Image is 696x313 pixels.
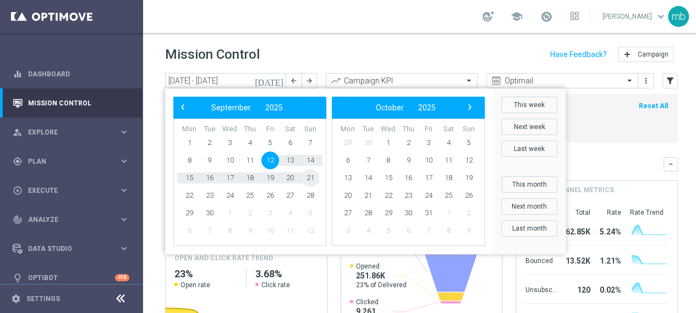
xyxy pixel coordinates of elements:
span: 23 [399,187,417,204]
span: 5 [379,222,397,239]
span: 12 [460,152,478,169]
span: September [211,103,251,112]
span: 24 [221,187,238,204]
span: 11 [440,152,457,169]
div: Total [561,208,590,217]
div: Explore [13,127,119,137]
th: weekday [338,125,358,134]
span: keyboard_arrow_down [655,10,667,23]
div: Plan [13,156,119,166]
th: weekday [200,125,220,134]
button: person_search Explore keyboard_arrow_right [12,128,130,137]
div: Rate Trend [629,208,668,217]
div: Bounced [525,251,557,269]
div: 1.21% [594,251,621,269]
th: weekday [300,125,320,134]
i: preview [491,75,502,86]
button: more_vert [640,74,651,87]
button: 2025 [258,100,290,115]
span: 26 [460,187,478,204]
span: 4 [359,222,377,239]
span: 8 [379,152,397,169]
span: 6 [399,222,417,239]
span: 11 [281,222,299,239]
h4: OPEN AND CLICK RATE TREND [174,253,273,263]
span: 9 [460,222,478,239]
button: Mission Control [12,99,130,108]
span: 23% of Delivered [356,281,407,289]
span: 19 [460,169,478,187]
span: October [376,103,404,112]
span: 15 [180,169,198,187]
button: Next month [501,198,557,215]
div: 62.85K [561,222,590,239]
span: 2 [399,134,417,152]
span: 5 [261,134,279,152]
span: 15 [379,169,397,187]
bs-daterangepicker-container: calendar [165,88,566,254]
div: 0.02% [594,280,621,298]
th: weekday [418,125,439,134]
div: lightbulb Optibot +10 [12,273,130,282]
th: weekday [280,125,300,134]
span: 10 [221,152,238,169]
div: Data Studio [13,244,119,254]
span: 11 [241,152,259,169]
span: 28 [359,204,377,222]
span: 18 [440,169,457,187]
span: 17 [221,169,238,187]
span: 9 [399,152,417,169]
button: equalizer Dashboard [12,70,130,79]
i: filter_alt [665,76,675,86]
button: › [462,100,476,115]
button: October [369,100,411,115]
span: 3 [420,134,437,152]
div: Unsubscribed [525,280,557,298]
bs-datepicker-navigation-view: ​ ​ ​ [176,100,318,115]
th: weekday [378,125,398,134]
input: Select date range [165,73,286,88]
span: 18 [241,169,259,187]
i: track_changes [13,215,23,225]
button: Data Studio keyboard_arrow_right [12,244,130,253]
ng-select: Optimail [486,73,638,88]
h2: 3.68% [255,267,318,281]
span: 2025 [265,103,283,112]
span: 16 [201,169,218,187]
div: mb [668,6,689,27]
span: 6 [180,222,198,239]
span: 21 [359,187,377,204]
span: 21 [302,169,319,187]
button: 2025 [411,100,443,115]
span: 13 [281,152,299,169]
a: [PERSON_NAME]keyboard_arrow_down [601,8,668,25]
span: 7 [359,152,377,169]
i: keyboard_arrow_right [119,185,129,195]
span: 5 [302,204,319,222]
span: Analyze [28,216,119,223]
span: 29 [180,204,198,222]
button: arrow_forward [302,73,317,88]
div: Execute [13,186,119,195]
button: gps_fixed Plan keyboard_arrow_right [12,157,130,166]
div: Dashboard [13,59,129,88]
h2: 23% [174,267,237,281]
span: 14 [359,169,377,187]
span: Clicked [356,298,407,306]
span: 8 [440,222,457,239]
i: keyboard_arrow_right [119,127,129,137]
span: 3 [221,134,238,152]
span: 8 [221,222,238,239]
span: Data Studio [28,245,119,252]
div: play_circle_outline Execute keyboard_arrow_right [12,186,130,195]
span: Open rate [180,281,210,289]
span: Explore [28,129,119,136]
button: arrow_back [286,73,302,88]
span: 29 [339,134,357,152]
span: 10 [261,222,279,239]
span: 2025 [418,103,436,112]
div: Analyze [13,215,119,225]
span: 9 [241,222,259,239]
th: weekday [220,125,240,134]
